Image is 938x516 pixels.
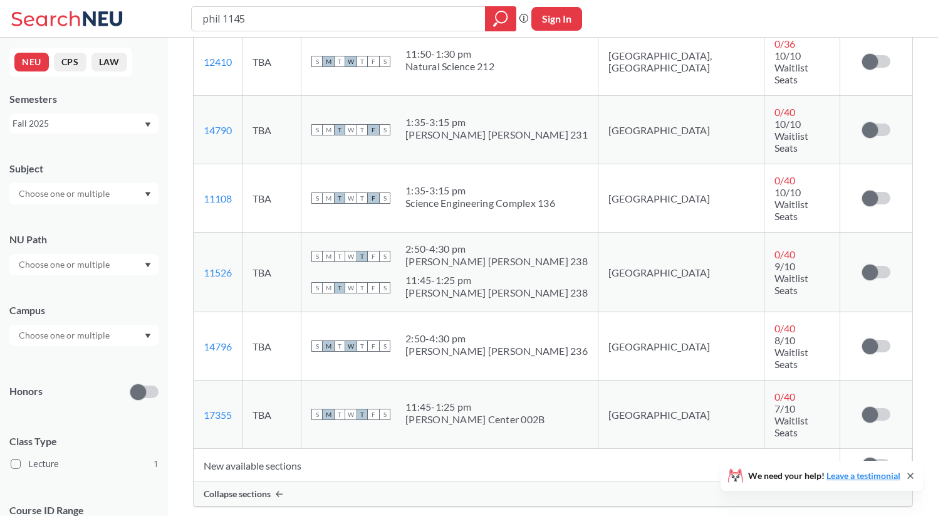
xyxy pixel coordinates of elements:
[14,53,49,71] button: NEU
[357,282,368,293] span: T
[13,186,118,201] input: Choose one or multiple
[204,124,232,136] a: 14790
[774,403,808,438] span: 7/10 Waitlist Seats
[334,56,345,67] span: T
[405,332,588,345] div: 2:50 - 4:30 pm
[204,488,271,500] span: Collapse sections
[598,96,764,164] td: [GEOGRAPHIC_DATA]
[311,409,323,420] span: S
[368,251,379,262] span: F
[598,381,764,449] td: [GEOGRAPHIC_DATA]
[204,56,232,68] a: 12410
[9,384,43,399] p: Honors
[368,192,379,204] span: F
[405,345,588,357] div: [PERSON_NAME] [PERSON_NAME] 236
[405,274,588,287] div: 11:45 - 1:25 pm
[598,164,764,233] td: [GEOGRAPHIC_DATA]
[345,124,357,135] span: W
[201,8,476,29] input: Class, professor, course number, "phrase"
[357,56,368,67] span: T
[311,56,323,67] span: S
[9,183,159,204] div: Dropdown arrow
[334,282,345,293] span: T
[345,409,357,420] span: W
[204,266,232,278] a: 11526
[774,186,808,222] span: 10/10 Waitlist Seats
[323,124,334,135] span: M
[774,118,808,154] span: 10/10 Waitlist Seats
[323,251,334,262] span: M
[357,192,368,204] span: T
[9,434,159,448] span: Class Type
[357,409,368,420] span: T
[242,381,301,449] td: TBA
[194,449,840,482] td: New available sections
[345,340,357,352] span: W
[9,162,159,176] div: Subject
[9,92,159,106] div: Semesters
[323,56,334,67] span: M
[826,470,900,481] a: Leave a testimonial
[774,38,795,50] span: 0 / 36
[774,322,795,334] span: 0 / 40
[531,7,582,31] button: Sign In
[11,456,159,472] label: Lecture
[311,282,323,293] span: S
[774,50,808,85] span: 10/10 Waitlist Seats
[145,122,151,127] svg: Dropdown arrow
[154,457,159,471] span: 1
[9,303,159,317] div: Campus
[405,60,494,73] div: Natural Science 212
[774,248,795,260] span: 0 / 40
[9,233,159,246] div: NU Path
[379,124,390,135] span: S
[334,124,345,135] span: T
[357,340,368,352] span: T
[13,117,143,130] div: Fall 2025
[368,124,379,135] span: F
[405,401,545,413] div: 11:45 - 1:25 pm
[345,282,357,293] span: W
[242,312,301,381] td: TBA
[345,192,357,204] span: W
[311,192,323,204] span: S
[54,53,86,71] button: CPS
[774,106,795,118] span: 0 / 40
[323,282,334,293] span: M
[598,233,764,312] td: [GEOGRAPHIC_DATA]
[774,334,808,370] span: 8/10 Waitlist Seats
[379,192,390,204] span: S
[405,197,555,209] div: Science Engineering Complex 136
[485,6,516,31] div: magnifying glass
[91,53,127,71] button: LAW
[311,251,323,262] span: S
[13,328,118,343] input: Choose one or multiple
[242,233,301,312] td: TBA
[379,409,390,420] span: S
[368,340,379,352] span: F
[405,129,588,141] div: [PERSON_NAME] [PERSON_NAME] 231
[379,56,390,67] span: S
[345,251,357,262] span: W
[334,251,345,262] span: T
[774,174,795,186] span: 0 / 40
[204,340,232,352] a: 14796
[357,251,368,262] span: T
[323,409,334,420] span: M
[145,192,151,197] svg: Dropdown arrow
[405,243,588,255] div: 2:50 - 4:30 pm
[323,192,334,204] span: M
[311,340,323,352] span: S
[368,409,379,420] span: F
[405,48,494,60] div: 11:50 - 1:30 pm
[379,340,390,352] span: S
[334,192,345,204] span: T
[334,340,345,352] span: T
[194,482,912,506] div: Collapse sections
[748,471,900,480] span: We need your help!
[204,192,232,204] a: 11108
[405,413,545,426] div: [PERSON_NAME] Center 002B
[368,56,379,67] span: F
[774,260,808,296] span: 9/10 Waitlist Seats
[598,312,764,381] td: [GEOGRAPHIC_DATA]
